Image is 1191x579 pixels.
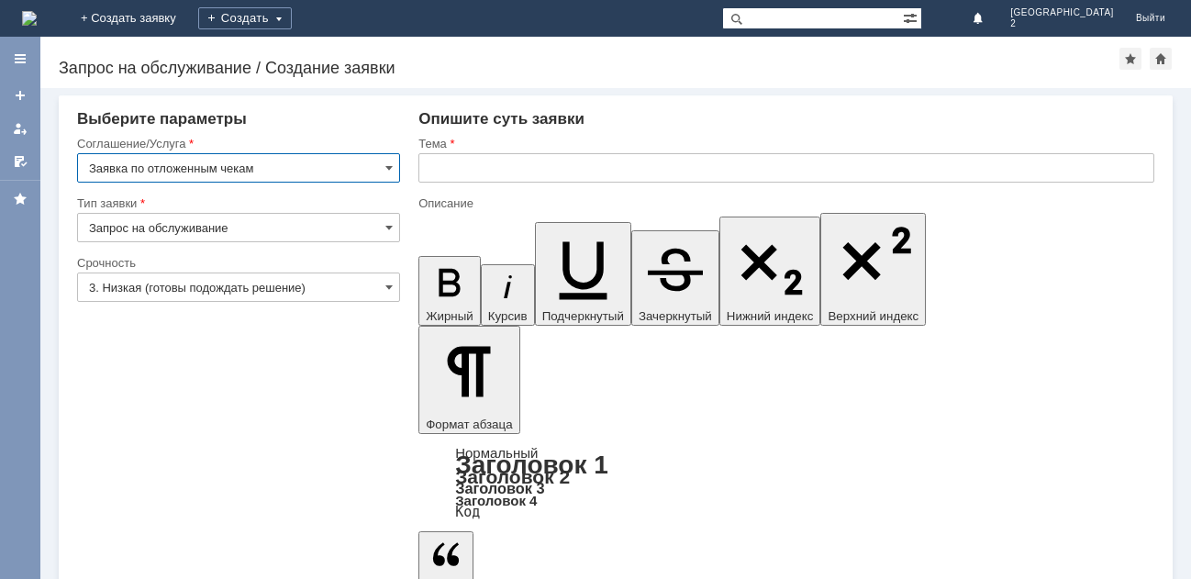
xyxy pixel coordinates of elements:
div: Тема [418,138,1151,150]
button: Курсив [481,264,535,326]
span: Выберите параметры [77,110,247,128]
button: Зачеркнутый [631,230,719,326]
span: Расширенный поиск [903,8,921,26]
a: Нормальный [455,445,538,461]
a: Заголовок 2 [455,466,570,487]
span: Жирный [426,309,473,323]
button: Нижний индекс [719,217,821,326]
div: Добавить в избранное [1119,48,1141,70]
span: 2 [1010,18,1114,29]
button: Формат абзаца [418,326,519,434]
button: Подчеркнутый [535,222,631,326]
div: Формат абзаца [418,447,1154,518]
div: Описание [418,197,1151,209]
a: Мои согласования [6,147,35,176]
a: Создать заявку [6,81,35,110]
div: Создать [198,7,292,29]
span: Нижний индекс [727,309,814,323]
a: Перейти на домашнюю страницу [22,11,37,26]
span: Опишите суть заявки [418,110,584,128]
img: logo [22,11,37,26]
button: Жирный [418,256,481,326]
span: Формат абзаца [426,418,512,431]
a: Заголовок 1 [455,451,608,479]
a: Код [455,504,480,520]
span: [GEOGRAPHIC_DATA] [1010,7,1114,18]
div: Сделать домашней страницей [1150,48,1172,70]
span: Курсив [488,309,528,323]
a: Заголовок 4 [455,493,537,508]
div: Тип заявки [77,197,396,209]
a: Мои заявки [6,114,35,143]
div: Срочность [77,257,396,269]
button: Верхний индекс [820,213,926,326]
div: Соглашение/Услуга [77,138,396,150]
span: Зачеркнутый [639,309,712,323]
span: Верхний индекс [828,309,918,323]
div: Запрос на обслуживание / Создание заявки [59,59,1119,77]
span: Подчеркнутый [542,309,624,323]
a: Заголовок 3 [455,480,544,496]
